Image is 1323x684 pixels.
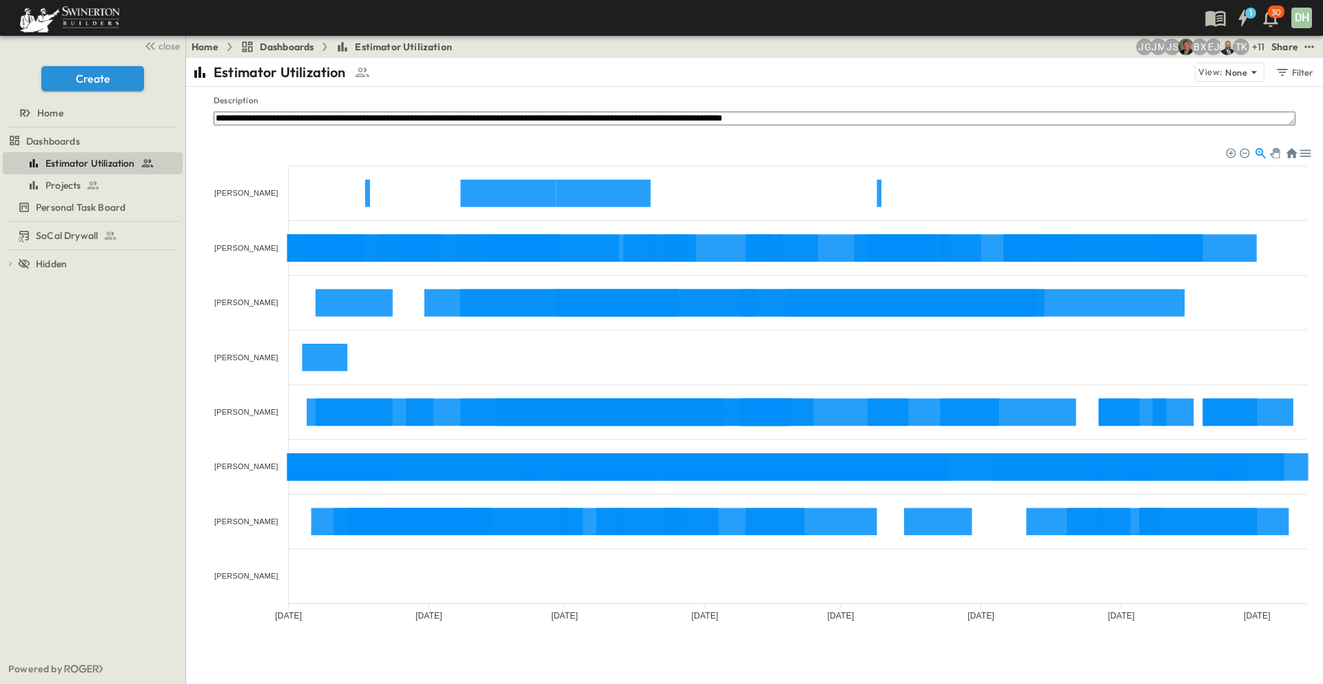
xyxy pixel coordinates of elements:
[36,257,67,271] span: Hidden
[26,134,80,148] span: Dashboards
[214,63,346,82] p: Estimator Utilization
[355,40,452,54] span: Estimator Utilization
[1191,39,1208,55] div: Bing Xie (bing.xie@swinerton.com)
[214,517,278,526] tspan: [PERSON_NAME]
[3,225,183,247] div: SoCal Drywalltest
[3,226,180,245] a: SoCal Drywall
[1198,65,1222,80] p: View:
[214,189,278,197] tspan: [PERSON_NAME]
[1291,8,1312,28] div: DH
[416,612,442,621] tspan: [DATE]
[1239,147,1249,157] div: Zoom Out
[1249,8,1252,19] h6: 1
[214,298,278,307] tspan: [PERSON_NAME]
[260,40,314,54] span: Dashboards
[214,463,278,471] tspan: [PERSON_NAME]
[214,244,278,252] tspan: [PERSON_NAME]
[45,178,81,192] span: Projects
[1285,147,1297,158] div: Reset Zoom
[3,176,180,195] a: Projects
[8,132,180,151] a: Dashboards
[1271,40,1298,54] div: Share
[1270,63,1317,82] button: Filter
[158,39,180,53] span: close
[551,612,578,621] tspan: [DATE]
[828,612,854,621] tspan: [DATE]
[1178,39,1194,55] img: Edward Peyakov (edward.peyakov@swinerton.com)
[968,612,995,621] tspan: [DATE]
[1290,6,1313,30] button: DH
[1108,612,1135,621] tspan: [DATE]
[1275,65,1314,80] div: Filter
[3,196,183,218] div: Personal Task Boardtest
[3,103,180,123] a: Home
[1271,7,1281,18] p: 30
[1301,39,1317,55] button: test
[1254,147,1266,158] div: Selection Zoom
[1225,65,1247,79] p: None
[1252,40,1266,54] p: + 11
[1136,39,1153,55] div: Jorge Garcia (jorgarcia@swinerton.com)
[41,66,144,91] button: Create
[1225,147,1235,157] div: Zoom In
[1150,39,1167,55] div: Jonathan M. Hansen (johansen@swinerton.com)
[1244,612,1271,621] tspan: [DATE]
[214,95,1295,106] p: Description
[214,353,278,362] tspan: [PERSON_NAME]
[139,36,183,55] button: close
[692,612,719,621] tspan: [DATE]
[37,106,63,120] span: Home
[240,40,314,54] a: Dashboards
[192,40,218,54] a: Home
[214,408,278,416] tspan: [PERSON_NAME]
[1270,148,1278,156] div: Panning
[3,154,180,173] a: Estimator Utilization
[192,40,460,54] nav: breadcrumbs
[1299,147,1311,158] div: Menu
[3,198,180,217] a: Personal Task Board
[17,3,123,32] img: 6c363589ada0b36f064d841b69d3a419a338230e66bb0a533688fa5cc3e9e735.png
[36,229,98,242] span: SoCal Drywall
[1205,39,1222,55] div: Eric Jaramillo (ejaramillo@swinerton.com)
[1164,39,1180,55] div: Juan Salcido (jsalcido@swinerton.com)
[36,200,125,214] span: Personal Task Board
[45,156,135,170] span: Estimator Utilization
[214,572,278,580] tspan: [PERSON_NAME]
[1219,39,1235,55] img: Danny Baca (danny.baca@swinerton.com)
[275,612,302,621] tspan: [DATE]
[1233,39,1249,55] div: Tom Kotkosky (tom.kotkosky@swinerton.com)
[1229,6,1257,30] button: 1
